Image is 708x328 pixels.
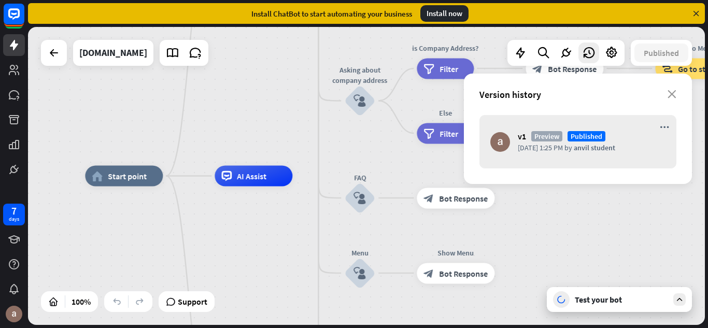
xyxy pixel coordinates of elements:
i: filter [423,128,434,138]
div: Menu [329,247,391,258]
span: Bot Response [439,268,488,278]
span: by [564,143,572,152]
span: Start point [108,171,147,181]
span: Bot Response [548,63,597,74]
i: block_bot_response [532,63,543,74]
i: home_2 [92,171,103,181]
span: AI Assist [237,171,266,181]
span: Filter [440,63,458,74]
div: space.com [79,40,147,66]
i: block_goto [662,63,673,74]
div: Show Menu [409,247,502,258]
i: more_horiz [660,123,669,132]
div: 100% [68,293,94,310]
i: block_user_input [353,267,366,279]
span: Filter [440,128,458,138]
span: Bot Response [439,193,488,203]
div: Install now [420,5,469,22]
div: Asking about company address [329,65,391,85]
span: Support [178,293,207,310]
button: Open LiveChat chat widget [8,4,39,35]
div: FAQ [329,172,391,182]
div: 7 [11,206,17,216]
span: v1 [518,131,526,141]
a: 7 days [3,204,25,225]
span: Preview [531,131,562,141]
i: filter [423,63,434,74]
button: Published [634,44,688,62]
span: Published [568,131,605,141]
div: Else [409,107,482,118]
div: Test your bot [575,294,668,305]
div: Version history [479,89,668,101]
div: Install ChatBot to start automating your business [251,9,412,19]
i: block_bot_response [423,268,434,278]
i: close [668,90,676,98]
span: anvil student [574,143,615,152]
i: block_user_input [353,192,366,204]
div: is Company Address? [409,42,482,53]
div: days [9,216,19,223]
i: block_user_input [353,95,366,107]
span: [DATE] 1:25 PM [518,143,563,152]
i: block_bot_response [423,193,434,203]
